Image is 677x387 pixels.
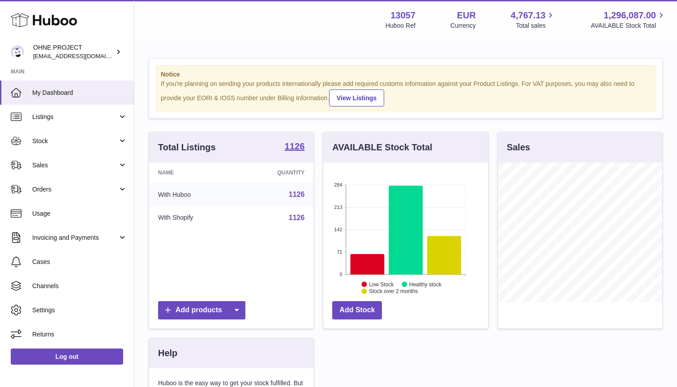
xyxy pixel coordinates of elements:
[457,9,476,21] strong: EUR
[340,272,343,277] text: 0
[11,45,24,59] img: support@ohneproject.com
[337,249,343,255] text: 71
[32,89,127,97] span: My Dashboard
[591,21,666,30] span: AVAILABLE Stock Total
[329,89,384,106] a: View Listings
[32,209,127,218] span: Usage
[511,9,556,30] a: 4,767.13 Total sales
[334,182,342,187] text: 284
[369,281,394,287] text: Low Stock
[149,206,238,230] td: With Shopify
[604,9,656,21] span: 1,296,087.00
[334,227,342,232] text: 142
[332,301,382,319] a: Add Stock
[33,43,114,60] div: OHNE PROJECT
[409,281,442,287] text: Healthy stock
[450,21,476,30] div: Currency
[32,185,118,194] span: Orders
[32,306,127,315] span: Settings
[32,258,127,266] span: Cases
[32,161,118,170] span: Sales
[158,141,216,153] h3: Total Listings
[386,21,416,30] div: Huboo Ref
[334,204,342,210] text: 213
[390,9,416,21] strong: 13057
[591,9,666,30] a: 1,296,087.00 AVAILABLE Stock Total
[285,142,305,151] strong: 1126
[369,288,418,294] text: Stock over 2 months
[33,52,132,60] span: [EMAIL_ADDRESS][DOMAIN_NAME]
[158,347,177,359] h3: Help
[32,282,127,290] span: Channels
[158,301,245,319] a: Add products
[238,162,313,183] th: Quantity
[516,21,556,30] span: Total sales
[11,349,123,365] a: Log out
[511,9,546,21] span: 4,767.13
[32,137,118,145] span: Stock
[507,141,530,153] h3: Sales
[161,80,651,106] div: If you're planning on sending your products internationally please add required customs informati...
[149,183,238,206] td: With Huboo
[161,70,651,79] strong: Notice
[289,191,305,198] a: 1126
[149,162,238,183] th: Name
[32,234,118,242] span: Invoicing and Payments
[32,113,118,121] span: Listings
[285,142,305,153] a: 1126
[32,330,127,339] span: Returns
[332,141,432,153] h3: AVAILABLE Stock Total
[289,214,305,221] a: 1126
